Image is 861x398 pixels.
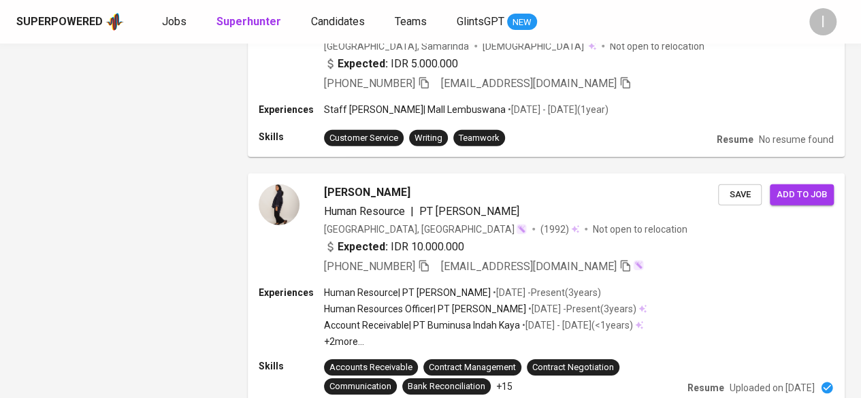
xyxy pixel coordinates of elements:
img: 278b9abea6880ca5d2ede8694690504b.jpg [259,184,299,225]
img: magic_wand.svg [516,224,527,235]
a: Candidates [311,14,368,31]
p: Experiences [259,286,324,299]
div: (1992) [540,222,579,236]
span: Human Resource [324,205,405,218]
p: Staff [PERSON_NAME] | Mall Lembuswana [324,103,506,116]
p: Not open to relocation [610,39,704,53]
button: Save [718,184,762,205]
img: magic_wand.svg [633,260,644,271]
span: Candidates [311,15,365,28]
p: +2 more ... [324,335,647,348]
b: Superhunter [216,15,281,28]
div: I [809,8,836,35]
p: Skills [259,359,324,373]
span: Add to job [777,187,827,203]
p: Account Receivable | PT Buminusa Indah Kaya [324,318,520,332]
div: Teamwork [459,132,500,145]
p: Experiences [259,103,324,116]
p: Skills [259,130,324,144]
span: [PERSON_NAME] [324,184,410,201]
span: GlintsGPT [457,15,504,28]
div: IDR 5.000.000 [324,56,458,72]
button: Add to job [770,184,834,205]
span: Jobs [162,15,186,28]
span: PT [PERSON_NAME] [419,205,519,218]
div: [GEOGRAPHIC_DATA], Samarinda [324,39,469,53]
div: Bank Reconciliation [408,380,485,393]
a: Superpoweredapp logo [16,12,124,32]
img: app logo [105,12,124,32]
p: • [DATE] - [DATE] ( <1 years ) [520,318,633,332]
div: Communication [329,380,391,393]
span: | [410,203,414,220]
p: • [DATE] - Present ( 3 years ) [526,302,636,316]
p: • [DATE] - Present ( 3 years ) [491,286,601,299]
b: Expected: [338,239,388,255]
div: Accounts Receivable [329,361,412,374]
a: Superhunter [216,14,284,31]
p: Not open to relocation [593,222,687,236]
p: Human Resource | PT [PERSON_NAME] [324,286,491,299]
div: Contract Management [429,361,516,374]
p: Human Resources Officer | PT [PERSON_NAME] [324,302,526,316]
p: No resume found [759,133,834,146]
div: Superpowered [16,14,103,30]
span: [EMAIL_ADDRESS][DOMAIN_NAME] [441,77,617,90]
b: Expected: [338,56,388,72]
p: +15 [496,380,513,393]
p: Resume [717,133,753,146]
a: Jobs [162,14,189,31]
span: Teams [395,15,427,28]
p: • [DATE] - [DATE] ( 1 year ) [506,103,608,116]
div: IDR 10.000.000 [324,239,464,255]
a: Teams [395,14,429,31]
span: [PHONE_NUMBER] [324,77,415,90]
span: [DEMOGRAPHIC_DATA] [483,39,586,53]
span: NEW [507,16,537,29]
div: Customer Service [329,132,398,145]
span: Save [725,187,755,203]
a: GlintsGPT NEW [457,14,537,31]
div: Writing [415,132,442,145]
span: [PHONE_NUMBER] [324,260,415,273]
div: [GEOGRAPHIC_DATA], [GEOGRAPHIC_DATA] [324,222,527,236]
span: [EMAIL_ADDRESS][DOMAIN_NAME] [441,260,617,273]
p: Uploaded on [DATE] [730,381,815,395]
p: Resume [687,381,724,395]
div: Contract Negotiation [532,361,614,374]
